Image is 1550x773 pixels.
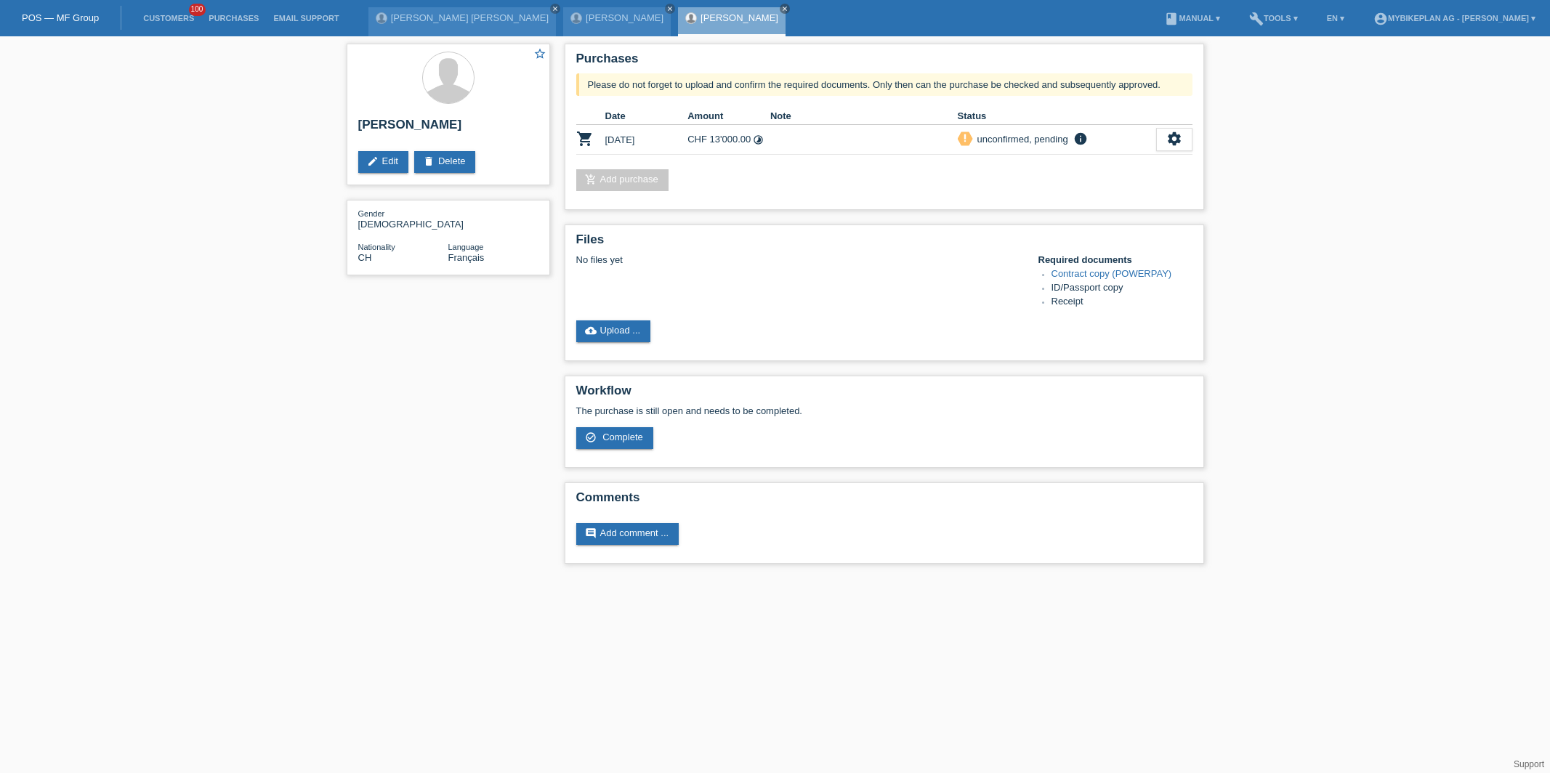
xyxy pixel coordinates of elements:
i: settings [1166,131,1182,147]
a: cloud_uploadUpload ... [576,320,651,342]
a: Purchases [201,14,266,23]
td: CHF 13'000.00 [687,125,770,155]
i: comment [585,527,597,539]
a: check_circle_outline Complete [576,427,653,449]
h2: Comments [576,490,1192,512]
a: account_circleMybikeplan AG - [PERSON_NAME] ▾ [1366,14,1543,23]
i: info [1072,131,1089,146]
i: check_circle_outline [585,432,597,443]
a: add_shopping_cartAdd purchase [576,169,669,191]
li: Receipt [1052,296,1192,309]
i: book [1164,12,1179,26]
a: close [780,4,790,14]
div: unconfirmed, pending [973,131,1068,147]
a: star_border [533,47,546,62]
h2: Purchases [576,52,1192,73]
i: close [781,5,788,12]
h2: Workflow [576,384,1192,405]
a: POS — MF Group [22,12,99,23]
i: cloud_upload [585,325,597,336]
span: Français [448,252,485,263]
h2: Files [576,232,1192,254]
a: close [665,4,675,14]
div: No files yet [576,254,1020,265]
i: account_circle [1373,12,1388,26]
a: [PERSON_NAME] [586,12,663,23]
a: Contract copy (POWERPAY) [1052,268,1172,279]
a: Support [1514,759,1544,769]
span: 100 [189,4,206,16]
a: [PERSON_NAME] [PERSON_NAME] [391,12,549,23]
i: build [1249,12,1264,26]
span: Nationality [358,243,395,251]
a: EN ▾ [1320,14,1352,23]
a: deleteDelete [414,151,476,173]
i: delete [423,155,435,167]
i: POSP00028649 [576,130,594,147]
i: close [666,5,674,12]
a: [PERSON_NAME] [701,12,778,23]
i: priority_high [960,133,970,143]
i: Instalments (48 instalments) [753,134,764,145]
h2: [PERSON_NAME] [358,118,538,139]
p: The purchase is still open and needs to be completed. [576,405,1192,416]
i: star_border [533,47,546,60]
th: Amount [687,108,770,125]
a: Email Support [266,14,346,23]
li: ID/Passport copy [1052,282,1192,296]
span: Switzerland [358,252,372,263]
div: [DEMOGRAPHIC_DATA] [358,208,448,230]
span: Gender [358,209,385,218]
h4: Required documents [1038,254,1192,265]
i: close [552,5,559,12]
th: Date [605,108,688,125]
span: Complete [602,432,643,442]
span: Language [448,243,484,251]
th: Status [958,108,1156,125]
a: editEdit [358,151,408,173]
th: Note [770,108,958,125]
i: edit [367,155,379,167]
a: Customers [136,14,201,23]
a: buildTools ▾ [1242,14,1305,23]
a: bookManual ▾ [1157,14,1227,23]
i: add_shopping_cart [585,174,597,185]
td: [DATE] [605,125,688,155]
a: close [550,4,560,14]
a: commentAdd comment ... [576,523,679,545]
div: Please do not forget to upload and confirm the required documents. Only then can the purchase be ... [576,73,1192,96]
